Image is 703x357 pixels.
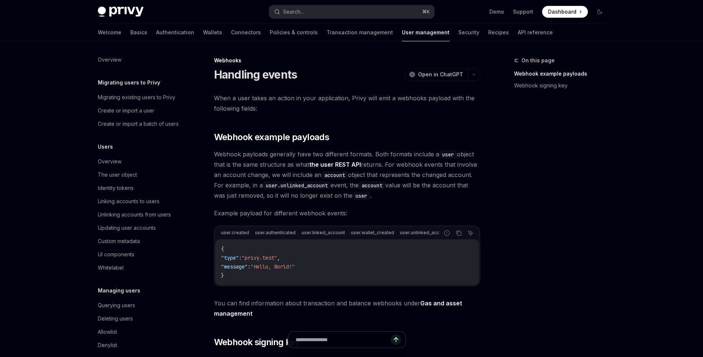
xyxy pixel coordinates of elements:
[521,56,555,65] span: On this page
[98,263,124,272] div: Whitelabel
[214,57,480,64] div: Webhooks
[277,254,280,261] span: ,
[542,6,588,18] a: Dashboard
[98,286,140,295] h5: Managing users
[92,235,186,248] a: Custom metadata
[92,155,186,168] a: Overview
[327,24,393,41] a: Transaction management
[92,261,186,274] a: Whitelabel
[263,181,331,190] code: user.unlinked_account
[299,228,347,237] div: user.linked_account
[98,197,159,206] div: Linking accounts to users
[98,314,133,323] div: Deleting users
[92,117,186,131] a: Create or import a batch of users
[214,149,480,201] span: Webhook payloads generally have two different formats. Both formats include a object that is the ...
[594,6,606,18] button: Toggle dark mode
[270,24,318,41] a: Policies & controls
[418,71,463,78] span: Open in ChatGPT
[422,9,430,15] span: ⌘ K
[489,8,504,15] a: Demo
[98,170,137,179] div: The user object
[513,8,533,15] a: Support
[92,299,186,312] a: Querying users
[214,208,480,218] span: Example payload for different webhook events:
[269,5,434,18] button: Search...⌘K
[98,237,140,246] div: Custom metadata
[92,325,186,339] a: Allowlist
[214,298,480,319] span: You can find information about transaction and balance webhooks under
[98,157,121,166] div: Overview
[404,68,468,81] button: Open in ChatGPT
[283,7,304,16] div: Search...
[352,192,370,200] code: user
[92,91,186,104] a: Migrating existing users to Privy
[514,68,611,80] a: Webhook example payloads
[98,223,156,232] div: Updating user accounts
[214,68,297,81] h1: Handling events
[251,263,295,270] span: "Hello, World!"
[98,93,175,102] div: Migrating existing users to Privy
[130,24,147,41] a: Basics
[92,181,186,195] a: Identity tokens
[98,250,134,259] div: UI components
[98,341,117,350] div: Denylist
[92,221,186,235] a: Updating user accounts
[239,254,242,261] span: :
[92,339,186,352] a: Denylist
[466,228,475,238] button: Ask AI
[156,24,194,41] a: Authentication
[458,24,479,41] a: Security
[214,93,480,114] span: When a user takes an action in your application, Privy will emit a webhooks payload with the foll...
[442,228,452,238] button: Report incorrect code
[248,263,251,270] span: :
[548,8,576,15] span: Dashboard
[359,181,385,190] code: account
[518,24,553,41] a: API reference
[98,301,135,310] div: Querying users
[398,228,451,237] div: user.unlinked_account
[488,24,509,41] a: Recipes
[98,24,121,41] a: Welcome
[98,106,154,115] div: Create or import a user
[221,246,224,252] span: {
[242,254,277,261] span: "privy.test"
[98,142,113,151] h5: Users
[221,272,224,279] span: }
[98,327,117,336] div: Allowlist
[391,335,401,345] button: Send message
[98,78,160,87] h5: Migrating users to Privy
[231,24,261,41] a: Connectors
[439,150,457,159] code: user
[309,161,361,169] a: the user REST API
[98,7,144,17] img: dark logo
[253,228,298,237] div: user.authenticated
[514,80,611,91] a: Webhook signing key
[454,228,464,238] button: Copy the contents from the code block
[214,131,330,143] span: Webhook example payloads
[402,24,449,41] a: User management
[92,168,186,181] a: The user object
[98,55,121,64] div: Overview
[92,208,186,221] a: Unlinking accounts from users
[92,195,186,208] a: Linking accounts to users
[92,53,186,66] a: Overview
[219,228,251,237] div: user.created
[92,312,186,325] a: Deleting users
[92,104,186,117] a: Create or import a user
[321,171,348,179] code: account
[203,24,222,41] a: Wallets
[92,248,186,261] a: UI components
[98,184,134,193] div: Identity tokens
[98,119,179,128] div: Create or import a batch of users
[221,254,239,261] span: "type"
[98,210,171,219] div: Unlinking accounts from users
[221,263,248,270] span: "message"
[349,228,396,237] div: user.wallet_created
